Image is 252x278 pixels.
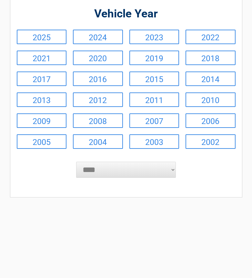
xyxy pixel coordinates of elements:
[186,51,236,65] a: 2018
[17,30,67,44] a: 2025
[129,72,179,86] a: 2015
[186,134,236,149] a: 2002
[129,134,179,149] a: 2003
[129,51,179,65] a: 2019
[73,51,123,65] a: 2020
[73,30,123,44] a: 2024
[129,30,179,44] a: 2023
[186,30,236,44] a: 2022
[17,72,67,86] a: 2017
[73,134,123,149] a: 2004
[17,92,67,107] a: 2013
[129,113,179,128] a: 2007
[73,92,123,107] a: 2012
[186,92,236,107] a: 2010
[186,72,236,86] a: 2014
[17,6,236,22] h2: Vehicle Year
[129,92,179,107] a: 2011
[73,113,123,128] a: 2008
[73,72,123,86] a: 2016
[17,113,67,128] a: 2009
[186,113,236,128] a: 2006
[17,51,67,65] a: 2021
[17,134,67,149] a: 2005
